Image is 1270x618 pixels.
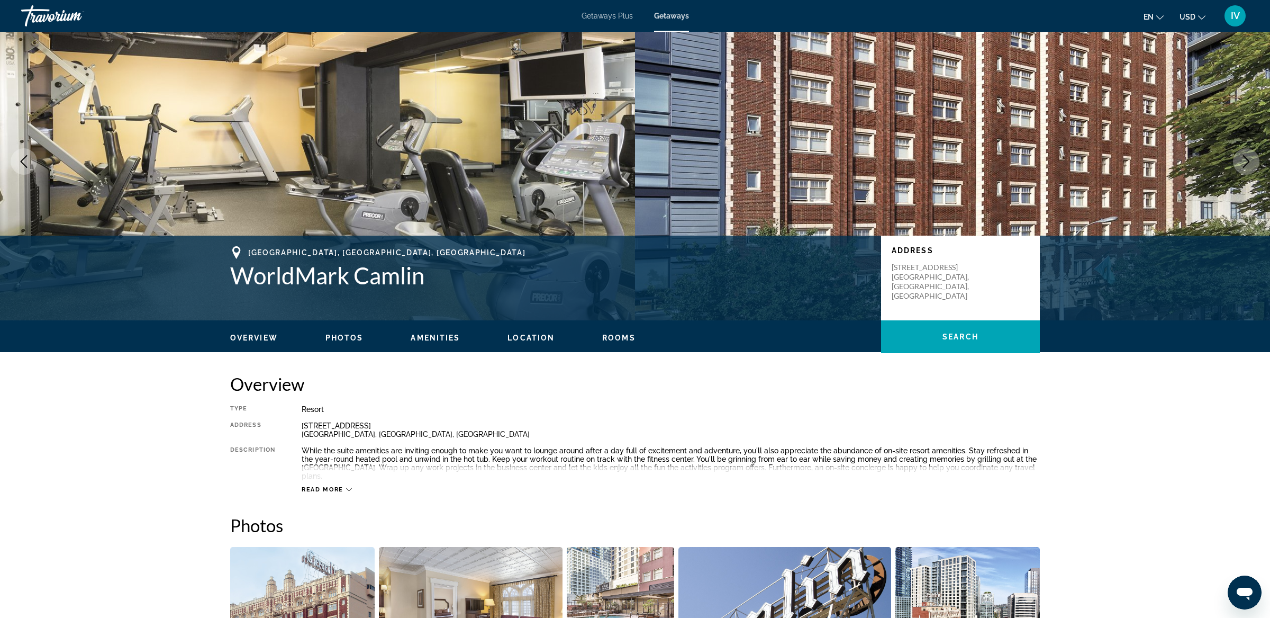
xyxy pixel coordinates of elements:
[11,148,37,175] button: Previous image
[1231,11,1240,21] span: IV
[230,446,275,480] div: Description
[942,333,978,341] span: Search
[582,12,633,20] a: Getaways Plus
[1180,13,1195,21] span: USD
[230,515,1040,536] h2: Photos
[892,246,1029,255] p: Address
[1180,9,1205,24] button: Change currency
[602,333,636,343] button: Rooms
[507,333,555,343] button: Location
[1221,5,1249,27] button: User Menu
[302,486,352,494] button: Read more
[654,12,689,20] a: Getaways
[411,333,460,343] button: Amenities
[1144,9,1164,24] button: Change language
[1233,148,1259,175] button: Next image
[302,486,343,493] span: Read more
[302,422,1040,438] div: [STREET_ADDRESS] [GEOGRAPHIC_DATA], [GEOGRAPHIC_DATA], [GEOGRAPHIC_DATA]
[1144,13,1154,21] span: en
[248,248,525,257] span: [GEOGRAPHIC_DATA], [GEOGRAPHIC_DATA], [GEOGRAPHIC_DATA]
[230,333,278,343] button: Overview
[302,405,1040,414] div: Resort
[21,2,127,30] a: Travorium
[230,373,1040,395] h2: Overview
[881,320,1040,353] button: Search
[230,405,275,414] div: Type
[325,333,364,343] button: Photos
[230,422,275,438] div: Address
[1228,576,1262,610] iframe: Кнопка запуска окна обмена сообщениями
[302,446,1040,480] div: While the suite amenities are inviting enough to make you want to lounge around after a day full ...
[230,262,870,289] h1: WorldMark Camlin
[892,263,976,301] p: [STREET_ADDRESS] [GEOGRAPHIC_DATA], [GEOGRAPHIC_DATA], [GEOGRAPHIC_DATA]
